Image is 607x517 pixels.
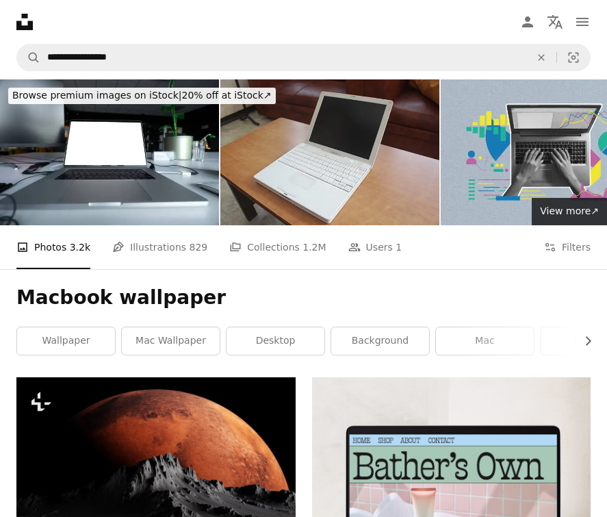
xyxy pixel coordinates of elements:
span: View more ↗ [540,205,599,216]
a: desktop [227,327,324,355]
button: Filters [544,225,591,269]
a: Home — Unsplash [16,14,33,30]
a: background [331,327,429,355]
a: mac [436,327,534,355]
a: Users 1 [348,225,402,269]
button: Language [541,8,569,36]
span: 1 [396,240,402,255]
button: Clear [526,45,556,71]
a: mac wallpaper [122,327,220,355]
button: Search Unsplash [17,45,40,71]
h1: Macbook wallpaper [16,286,591,310]
span: 1.2M [302,240,326,255]
img: old white macbook with black screen isolated and blurred background [220,79,439,225]
span: Browse premium images on iStock | [12,90,181,101]
span: 20% off at iStock ↗ [12,90,272,101]
a: Log in / Sign up [514,8,541,36]
span: 829 [190,240,208,255]
a: Illustrations 829 [112,225,207,269]
a: wallpaper [17,327,115,355]
a: a red moon rising over the top of a mountain [16,449,296,462]
button: Menu [569,8,596,36]
form: Find visuals sitewide [16,44,591,71]
button: Visual search [557,45,590,71]
a: Collections 1.2M [229,225,326,269]
a: View more↗ [532,198,607,225]
button: scroll list to the right [576,327,591,355]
